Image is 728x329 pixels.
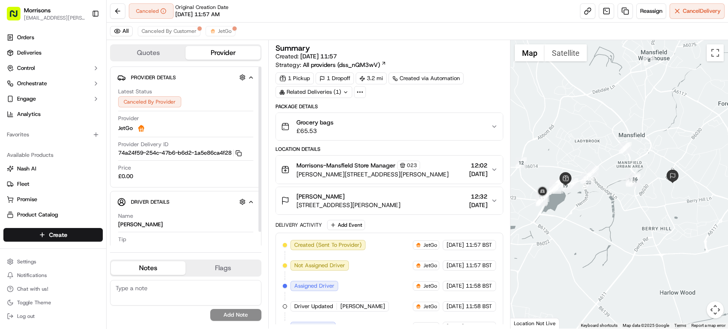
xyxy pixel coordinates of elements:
[3,228,103,242] button: Create
[423,283,437,289] span: JetGo
[567,178,578,189] div: 4
[49,231,67,239] span: Create
[3,269,103,281] button: Notifications
[129,3,174,19] button: Canceled
[296,118,334,127] span: Grocery bags
[296,161,395,170] span: Morrisons-Mansfield Store Manager
[415,303,422,310] img: justeat_logo.png
[3,128,103,141] div: Favorites
[276,44,310,52] h3: Summary
[276,187,503,214] button: [PERSON_NAME][STREET_ADDRESS][PERSON_NAME]12:32[DATE]
[580,173,592,184] div: 21
[3,162,103,176] button: Nash AI
[316,72,354,84] div: 1 Dropoff
[691,323,725,328] a: Report a map error
[415,283,422,289] img: justeat_logo.png
[17,165,36,173] span: Nash AI
[17,211,58,219] span: Product Catalog
[7,211,99,219] a: Product Catalog
[3,31,103,44] a: Orders
[17,313,35,320] span: Log out
[623,323,669,328] span: Map data ©2025 Google
[24,14,85,21] button: [EMAIL_ADDRESS][PERSON_NAME][DOMAIN_NAME]
[513,317,541,329] a: Open this area in Google Maps (opens a new window)
[17,272,47,279] span: Notifications
[447,241,464,249] span: [DATE]
[583,177,594,188] div: 20
[17,286,48,292] span: Chat with us!
[118,221,163,228] div: [PERSON_NAME]
[536,195,547,206] div: 31
[447,303,464,310] span: [DATE]
[303,61,386,69] a: All providers (dss_nQM3wV)
[206,26,235,36] button: JetGo
[466,303,492,310] span: 11:58 BST
[276,113,503,140] button: Grocery bags£65.53
[7,165,99,173] a: Nash AI
[175,11,220,18] span: [DATE] 11:57 AM
[674,323,686,328] a: Terms (opens in new tab)
[118,244,133,252] div: £0.00
[131,199,169,205] span: Driver Details
[619,143,630,154] div: 2
[276,52,337,61] span: Created:
[142,28,197,35] span: Canceled By Customer
[621,142,632,153] div: 1
[276,86,352,98] div: Related Deliveries (1)
[407,162,417,169] span: 023
[340,303,385,310] span: [PERSON_NAME]
[707,301,724,318] button: Map camera controls
[3,310,103,322] button: Log out
[3,77,103,90] button: Orchestrate
[296,201,400,209] span: [STREET_ADDRESS][PERSON_NAME]
[17,196,37,203] span: Promise
[513,317,541,329] img: Google
[17,80,47,87] span: Orchestrate
[111,46,186,60] button: Quotes
[118,236,126,243] span: Tip
[626,176,637,187] div: 10
[294,282,334,290] span: Assigned Driver
[516,157,527,168] div: 12
[550,180,561,191] div: 29
[276,156,503,184] button: Morrisons-Mansfield Store Manager023[PERSON_NAME][STREET_ADDRESS][PERSON_NAME]12:02[DATE]
[7,196,99,203] a: Promise
[276,61,386,69] div: Strategy:
[683,7,721,15] span: Cancel Delivery
[644,55,655,66] div: 8
[296,170,449,179] span: [PERSON_NAME][STREET_ADDRESS][PERSON_NAME]
[294,303,333,310] span: Driver Updated
[466,241,492,249] span: 11:57 BST
[389,72,464,84] a: Created via Automation
[17,258,36,265] span: Settings
[118,141,168,148] span: Provider Delivery ID
[17,49,41,57] span: Deliveries
[276,146,503,153] div: Location Details
[294,262,345,269] span: Not Assigned Driver
[640,7,662,15] span: Reassign
[588,166,599,177] div: 3
[423,303,437,310] span: JetGo
[327,220,365,230] button: Add Event
[466,282,492,290] span: 11:58 BST
[276,222,322,228] div: Delivery Activity
[469,170,487,178] span: [DATE]
[303,61,380,69] span: All providers (dss_nQM3wV)
[118,164,131,172] span: Price
[629,173,641,185] div: 16
[3,283,103,295] button: Chat with us!
[423,242,437,248] span: JetGo
[17,64,35,72] span: Control
[515,44,545,61] button: Show street map
[17,110,41,118] span: Analytics
[415,262,422,269] img: justeat_logo.png
[118,124,133,132] span: JetGo
[707,44,724,61] button: Toggle fullscreen view
[110,26,133,36] button: All
[131,74,176,81] span: Provider Details
[17,34,34,41] span: Orders
[510,318,560,329] div: Location Not Live
[300,52,337,60] span: [DATE] 11:57
[111,261,186,275] button: Notes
